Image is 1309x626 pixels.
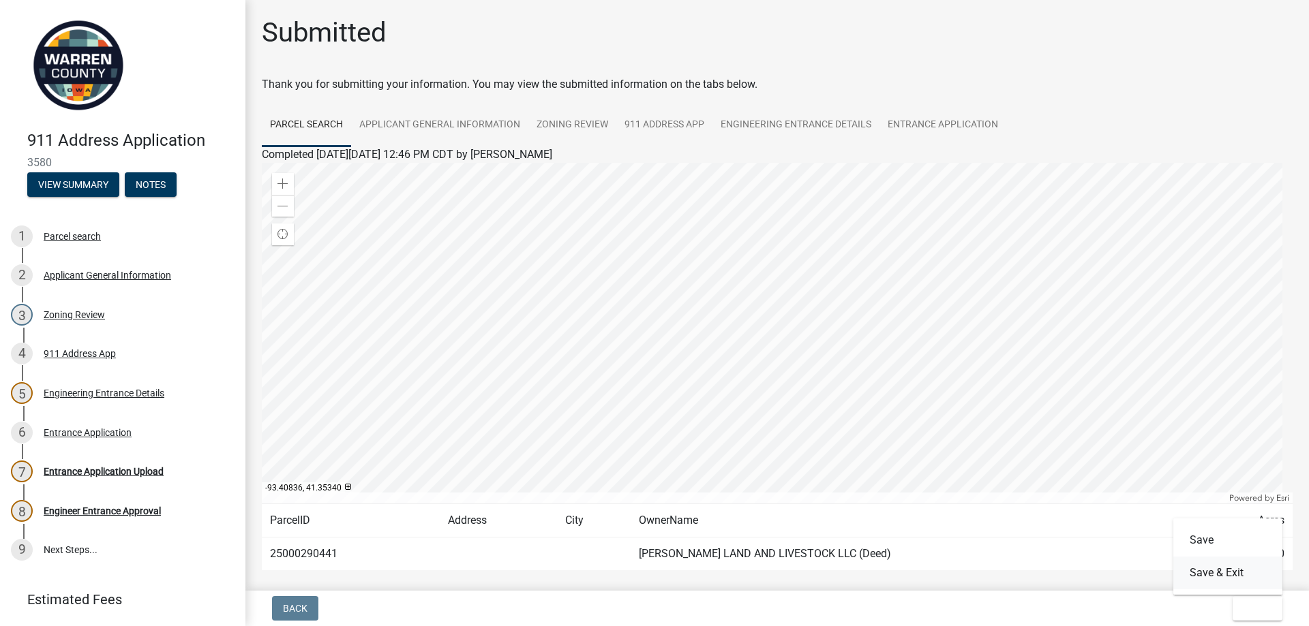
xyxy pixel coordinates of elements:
div: Exit [1173,518,1282,595]
div: 3 [11,304,33,326]
div: Entrance Application [44,428,132,437]
h4: 911 Address Application [27,131,235,151]
div: Applicant General Information [44,270,171,280]
td: ParcelID [262,504,440,537]
h1: Submitted [262,16,387,49]
a: Esri [1276,493,1289,503]
td: City [557,504,631,537]
wm-modal-confirm: Summary [27,180,119,191]
img: Warren County, Iowa [27,14,130,116]
button: View Summary [27,172,119,197]
div: Zoning Review [44,310,105,319]
wm-modal-confirm: Notes [125,180,177,191]
td: Acres [1200,504,1293,537]
a: Engineering Entrance Details [712,104,879,147]
a: Entrance Application [879,104,1006,147]
td: [PERSON_NAME] LAND AND LIVESTOCK LLC (Deed) [631,537,1201,571]
div: 2 [11,264,33,286]
span: 3580 [27,156,218,169]
div: Engineer Entrance Approval [44,506,161,516]
button: Notes [125,172,177,197]
span: Exit [1244,603,1263,614]
div: 911 Address App [44,349,116,358]
div: 8 [11,500,33,522]
span: Back [283,603,307,614]
div: 6 [11,422,33,443]
button: Back [272,596,318,621]
div: Engineering Entrance Details [44,388,164,398]
div: Find my location [272,223,294,245]
button: Save [1173,524,1282,557]
div: 7 [11,460,33,482]
a: Zoning Review [528,104,616,147]
div: 5 [11,382,33,404]
a: Estimated Fees [11,586,224,613]
div: Entrance Application Upload [44,467,164,476]
div: Zoom in [272,173,294,195]
div: Powered by [1226,492,1293,503]
button: Save & Exit [1173,557,1282,589]
div: Zoom out [272,195,294,217]
span: Completed [DATE][DATE] 12:46 PM CDT by [PERSON_NAME] [262,148,552,161]
a: Applicant General Information [351,104,528,147]
div: Thank you for submitting your information. You may view the submitted information on the tabs below. [262,76,1293,93]
td: Address [440,504,557,537]
div: 4 [11,343,33,364]
a: Parcel search [262,104,351,147]
div: 9 [11,539,33,561]
button: Exit [1233,596,1282,621]
div: Parcel search [44,232,101,241]
div: 1 [11,225,33,247]
td: OwnerName [631,504,1201,537]
a: 911 Address App [616,104,712,147]
td: 25000290441 [262,537,440,571]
